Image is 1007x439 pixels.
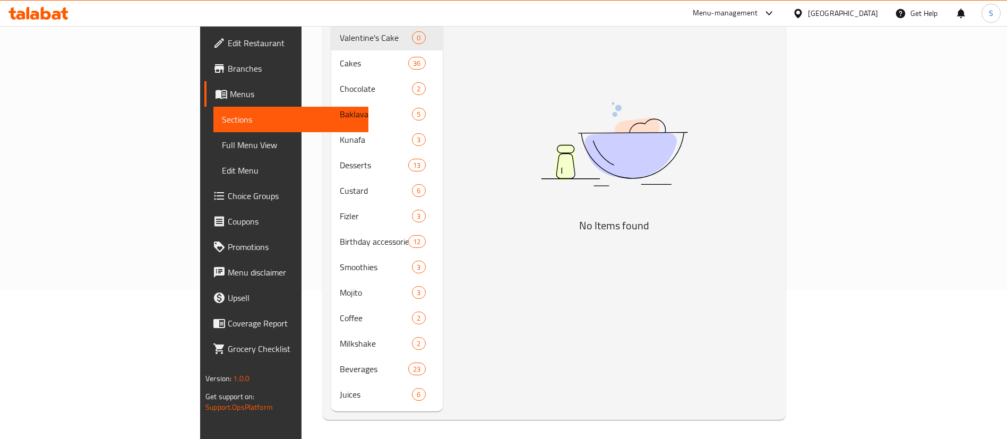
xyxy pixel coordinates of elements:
[331,50,443,76] div: Cakes36
[204,56,368,81] a: Branches
[340,388,412,401] span: Juices
[331,203,443,229] div: Fizler3
[412,82,425,95] div: items
[340,184,412,197] span: Custard
[412,313,425,323] span: 2
[331,280,443,305] div: Mojito3
[808,7,878,19] div: [GEOGRAPHIC_DATA]
[213,107,368,132] a: Sections
[228,215,360,228] span: Coupons
[340,337,412,350] span: Milkshake
[213,132,368,158] a: Full Menu View
[204,209,368,234] a: Coupons
[481,74,747,214] img: dish.svg
[340,82,412,95] span: Chocolate
[228,342,360,355] span: Grocery Checklist
[204,183,368,209] a: Choice Groups
[409,160,425,170] span: 13
[412,211,425,221] span: 3
[409,58,425,68] span: 36
[228,317,360,330] span: Coverage Report
[204,311,368,336] a: Coverage Report
[230,88,360,100] span: Menus
[412,288,425,298] span: 3
[228,291,360,304] span: Upsell
[412,135,425,145] span: 3
[331,229,443,254] div: Birthday accessories12
[331,356,443,382] div: Beverages23
[340,31,412,44] span: Valentine's Cake
[331,152,443,178] div: Desserts13
[693,7,758,20] div: Menu-management
[331,254,443,280] div: Smoothies3
[205,400,273,414] a: Support.OpsPlatform
[205,390,254,403] span: Get support on:
[228,240,360,253] span: Promotions
[340,312,412,324] span: Coffee
[340,286,412,299] span: Mojito
[412,133,425,146] div: items
[204,260,368,285] a: Menu disclaimer
[331,21,443,411] nav: Menu sections
[204,234,368,260] a: Promotions
[412,184,425,197] div: items
[233,372,249,385] span: 1.0.0
[412,262,425,272] span: 3
[213,158,368,183] a: Edit Menu
[222,113,360,126] span: Sections
[331,178,443,203] div: Custard6
[412,388,425,401] div: items
[412,84,425,94] span: 2
[331,101,443,127] div: Baklava5
[340,363,409,375] span: Beverages
[412,337,425,350] div: items
[340,261,412,273] span: Smoothies
[340,235,409,248] span: Birthday accessories
[331,305,443,331] div: Coffee2
[331,127,443,152] div: Kunafa3
[228,37,360,49] span: Edit Restaurant
[481,217,747,234] h5: No Items found
[412,186,425,196] span: 6
[340,57,409,70] span: Cakes
[222,164,360,177] span: Edit Menu
[331,25,443,50] div: Valentine's Cake0
[412,286,425,299] div: items
[409,364,425,374] span: 23
[331,331,443,356] div: Milkshake2
[408,363,425,375] div: items
[331,76,443,101] div: Chocolate2
[204,336,368,361] a: Grocery Checklist
[412,210,425,222] div: items
[205,372,231,385] span: Version:
[412,312,425,324] div: items
[228,62,360,75] span: Branches
[204,30,368,56] a: Edit Restaurant
[228,190,360,202] span: Choice Groups
[340,108,412,120] span: Baklava
[222,139,360,151] span: Full Menu View
[408,235,425,248] div: items
[228,266,360,279] span: Menu disclaimer
[331,382,443,407] div: Juices6
[340,133,412,146] span: Kunafa
[412,109,425,119] span: 5
[340,159,409,171] span: Desserts
[412,33,425,43] span: 0
[412,339,425,349] span: 2
[408,159,425,171] div: items
[412,390,425,400] span: 6
[204,285,368,311] a: Upsell
[340,210,412,222] span: Fizler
